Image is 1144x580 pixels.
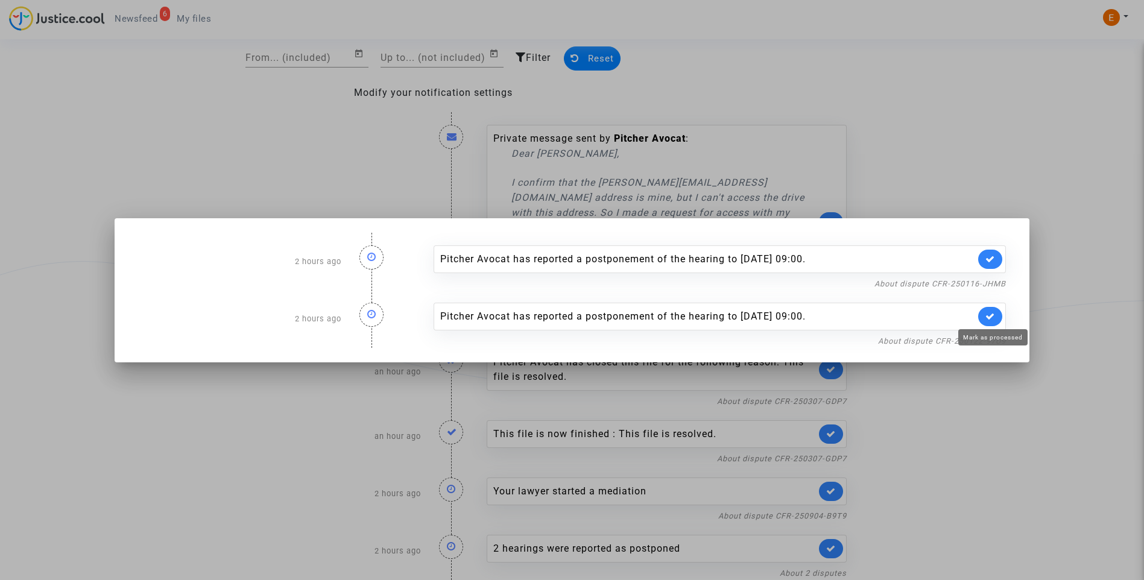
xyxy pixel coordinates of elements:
a: About dispute CFR-250122-97U9 [878,336,1006,345]
div: Pitcher Avocat has reported a postponement of the hearing to [DATE] 09:00. [440,309,976,324]
a: About dispute CFR-250116-JHMB [874,279,1006,288]
div: 2 hours ago [129,291,350,348]
div: 2 hours ago [129,233,350,291]
div: Pitcher Avocat has reported a postponement of the hearing to [DATE] 09:00. [440,252,976,266]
